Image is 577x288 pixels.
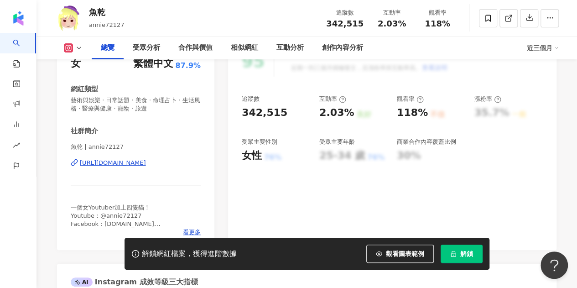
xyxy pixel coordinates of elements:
[378,19,406,28] span: 2.03%
[80,159,146,167] div: [URL][DOMAIN_NAME]
[425,19,450,28] span: 118%
[71,84,98,94] div: 網紅類型
[71,96,201,113] span: 藝術與娛樂 · 日常話題 · 美食 · 命理占卜 · 生活風格 · 醫療與健康 · 寵物 · 旅遊
[133,42,160,53] div: 受眾分析
[322,42,363,53] div: 創作內容分析
[231,42,258,53] div: 相似網紅
[441,245,483,263] button: 解鎖
[386,250,424,257] span: 觀看圖表範例
[178,42,213,53] div: 合作與價值
[11,11,26,26] img: logo icon
[397,95,424,103] div: 觀看率
[242,149,262,163] div: 女性
[474,95,501,103] div: 漲粉率
[133,57,173,71] div: 繁體中文
[527,41,559,55] div: 近三個月
[420,8,455,17] div: 觀看率
[71,159,201,167] a: [URL][DOMAIN_NAME]
[450,251,457,257] span: lock
[242,106,287,120] div: 342,515
[319,138,355,146] div: 受眾主要年齡
[276,42,304,53] div: 互動分析
[175,61,201,71] span: 87.9%
[13,33,31,68] a: search
[89,6,124,18] div: 魚乾
[242,138,277,146] div: 受眾主要性別
[319,95,346,103] div: 互動率
[101,42,114,53] div: 總覽
[71,57,81,71] div: 女
[71,278,93,287] div: AI
[183,228,201,236] span: 看更多
[13,136,20,157] span: rise
[55,5,82,32] img: KOL Avatar
[71,277,198,287] div: Instagram 成效等級三大指標
[142,249,237,259] div: 解鎖網紅檔案，獲得進階數據
[319,106,354,120] div: 2.03%
[242,95,260,103] div: 追蹤數
[397,138,456,146] div: 商業合作內容覆蓋比例
[374,8,409,17] div: 互動率
[326,19,364,28] span: 342,515
[460,250,473,257] span: 解鎖
[326,8,364,17] div: 追蹤數
[89,21,124,28] span: annie72127
[71,204,161,236] span: 一個女Youtuber加上四隻貓！ Youtube：@annie72127 Facebook：[DOMAIN_NAME] 🔻最新影片🎞️🔻
[71,143,201,151] span: 魚乾 | annie72127
[71,126,98,136] div: 社群簡介
[366,245,434,263] button: 觀看圖表範例
[397,106,428,120] div: 118%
